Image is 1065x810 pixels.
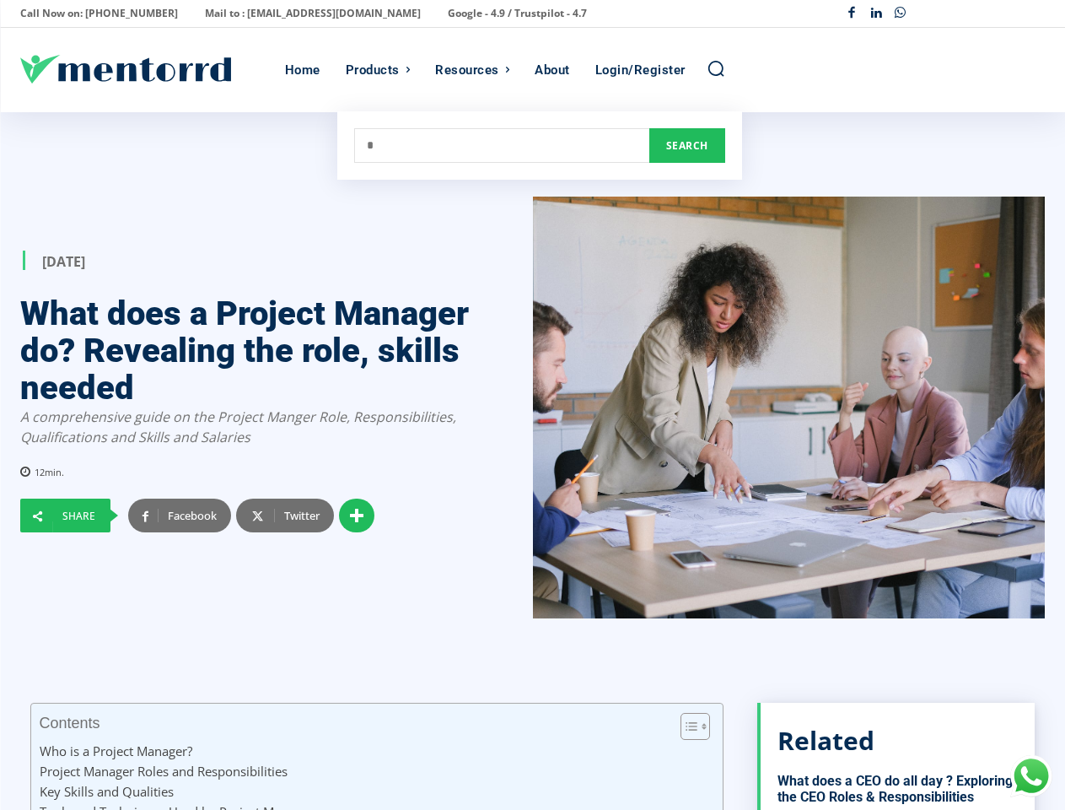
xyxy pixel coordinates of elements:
[587,28,694,112] a: Login/Register
[435,28,499,112] div: Resources
[40,715,100,732] p: Contents
[35,466,45,478] span: 12
[42,251,85,270] time: [DATE]
[45,466,64,478] span: min.
[777,773,1013,805] a: What does a CEO do all day ? Exploring the CEO Roles & Responsibilities
[285,28,320,112] div: Home
[236,499,334,532] a: Twitter
[20,407,482,447] p: A comprehensive guide on the Project Manger Role, Responsibilities, Qualifications and Skills and...
[707,59,725,78] a: Search
[535,28,570,112] div: About
[1010,755,1052,797] div: Chat with Us
[337,28,419,112] a: Products
[20,295,482,407] h1: What does a Project Manager do? Revealing the role, skills needed
[20,55,277,84] a: Logo
[52,511,110,521] div: Share
[20,2,178,25] p: Call Now on: [PHONE_NUMBER]
[40,741,192,761] a: Who is a Project Manager?
[346,28,400,112] div: Products
[595,28,686,112] div: Login/Register
[777,728,874,753] h3: Related
[526,28,578,112] a: About
[205,2,421,25] p: Mail to : [EMAIL_ADDRESS][DOMAIN_NAME]
[158,499,231,532] div: Facebook
[128,499,231,532] a: Facebook
[888,2,912,26] a: Whatsapp
[427,28,518,112] a: Resources
[666,136,708,156] span: Search
[448,2,587,25] p: Google - 4.9 / Trustpilot - 4.7
[274,499,334,532] div: Twitter
[864,2,889,26] a: Linkedin
[277,28,329,112] a: Home
[40,781,174,802] a: Key Skills and Qualities
[649,128,725,163] button: Search
[840,2,864,26] a: Facebook
[668,712,706,741] a: Toggle Table of Content
[40,761,288,781] a: Project Manager Roles and Responsibilities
